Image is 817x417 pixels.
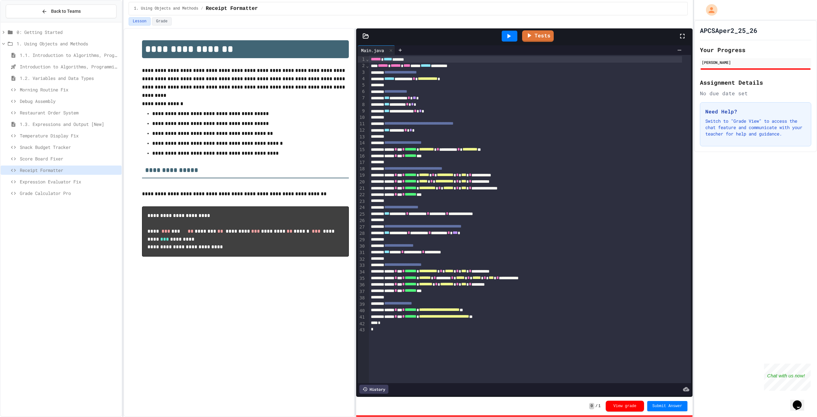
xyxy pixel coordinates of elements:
[764,364,811,391] iframe: chat widget
[20,75,119,81] span: 1.2. Variables and Data Types
[20,86,119,93] span: Morning Routine Fix
[20,167,119,174] span: Receipt Formatter
[358,262,366,269] div: 33
[206,5,258,12] span: Receipt Formatter
[358,314,366,320] div: 41
[358,102,366,108] div: 8
[358,321,366,327] div: 42
[700,89,811,97] div: No due date set
[358,237,366,243] div: 29
[705,108,806,115] h3: Need Help?
[20,190,119,197] span: Grade Calculator Pro
[17,40,119,47] span: 1. Using Objects and Methods
[702,59,809,65] div: [PERSON_NAME]
[20,63,119,70] span: Introduction to Algorithms, Programming, and Compilers
[134,6,199,11] span: 1. Using Objects and Methods
[358,82,366,89] div: 5
[201,6,203,11] span: /
[358,47,387,54] div: Main.java
[20,98,119,104] span: Debug Assembly
[20,109,119,116] span: Restaurant Order System
[20,52,119,58] span: 1.1. Introduction to Algorithms, Programming, and Compilers
[366,57,369,62] span: Fold line
[358,205,366,211] div: 24
[20,155,119,162] span: Score Board Fixer
[358,282,366,288] div: 36
[6,4,116,18] button: Back to Teams
[358,185,366,192] div: 21
[358,211,366,218] div: 25
[358,95,366,101] div: 7
[20,144,119,151] span: Snack Budget Tracker
[51,8,81,15] span: Back to Teams
[358,198,366,205] div: 23
[358,243,366,250] div: 30
[20,121,119,127] span: 1.3. Expressions and Output [New]
[359,385,388,394] div: History
[358,256,366,263] div: 32
[20,178,119,185] span: Expression Evaluator Fix
[358,301,366,308] div: 39
[358,295,366,301] div: 38
[358,218,366,224] div: 26
[358,179,366,185] div: 20
[358,308,366,314] div: 40
[358,275,366,282] div: 35
[366,63,369,68] span: Fold line
[700,45,811,54] h2: Your Progress
[522,30,554,42] a: Tests
[705,118,806,137] p: Switch to "Grade View" to access the chat feature and communicate with your teacher for help and ...
[358,166,366,172] div: 18
[700,78,811,87] h2: Assignment Details
[358,114,366,121] div: 10
[652,404,682,409] span: Submit Answer
[358,121,366,127] div: 11
[358,134,366,140] div: 13
[699,3,719,17] div: My Account
[358,56,366,63] div: 1
[596,404,598,409] span: /
[129,17,151,26] button: Lesson
[152,17,172,26] button: Grade
[358,289,366,295] div: 37
[358,140,366,146] div: 14
[20,132,119,139] span: Temperature Display Fix
[358,45,395,55] div: Main.java
[606,401,644,412] button: View grade
[358,224,366,230] div: 27
[17,29,119,35] span: 0: Getting Started
[358,147,366,153] div: 15
[358,230,366,237] div: 28
[358,63,366,69] div: 2
[790,391,811,411] iframe: chat widget
[358,153,366,159] div: 16
[358,69,366,76] div: 3
[358,108,366,114] div: 9
[598,404,601,409] span: 1
[358,172,366,179] div: 19
[647,401,687,411] button: Submit Answer
[358,192,366,198] div: 22
[358,327,366,333] div: 43
[700,26,757,35] h1: APCSAper2_25_26
[589,403,594,409] span: 0
[358,127,366,134] div: 12
[358,269,366,275] div: 34
[358,89,366,95] div: 6
[358,76,366,82] div: 4
[358,159,366,166] div: 17
[358,250,366,256] div: 31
